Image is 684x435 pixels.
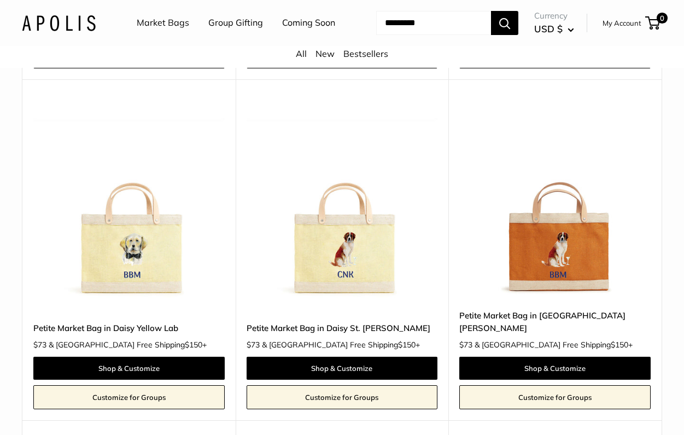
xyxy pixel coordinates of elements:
[247,107,438,298] img: Petite Market Bag in Daisy St. Bernard
[459,385,651,409] a: Customize for Groups
[33,107,225,298] img: Petite Market Bag in Daisy Yellow Lab
[475,341,633,349] span: & [GEOGRAPHIC_DATA] Free Shipping +
[534,8,574,24] span: Currency
[459,107,651,298] a: Petite Market Bag in Cognac St. Bernarddescription_The artist's desk in Ventura CA
[247,322,438,334] a: Petite Market Bag in Daisy St. [PERSON_NAME]
[398,340,416,350] span: $150
[534,20,574,38] button: USD $
[459,309,651,335] a: Petite Market Bag in [GEOGRAPHIC_DATA][PERSON_NAME]
[22,15,96,31] img: Apolis
[247,385,438,409] a: Customize for Groups
[646,16,660,30] a: 0
[33,357,225,380] a: Shop & Customize
[208,15,263,31] a: Group Gifting
[534,23,563,34] span: USD $
[33,385,225,409] a: Customize for Groups
[49,341,207,349] span: & [GEOGRAPHIC_DATA] Free Shipping +
[33,322,225,334] a: Petite Market Bag in Daisy Yellow Lab
[459,340,472,350] span: $73
[296,48,307,59] a: All
[33,340,46,350] span: $73
[247,107,438,298] a: Petite Market Bag in Daisy St. Bernarddescription_The artist's desk in Ventura CA
[611,340,628,350] span: $150
[247,357,438,380] a: Shop & Customize
[657,13,668,24] span: 0
[262,341,420,349] span: & [GEOGRAPHIC_DATA] Free Shipping +
[491,11,518,35] button: Search
[376,11,491,35] input: Search...
[343,48,388,59] a: Bestsellers
[137,15,189,31] a: Market Bags
[33,107,225,298] a: Petite Market Bag in Daisy Yellow LabPetite Market Bag in Daisy Yellow Lab
[459,107,651,298] img: Petite Market Bag in Cognac St. Bernard
[247,340,260,350] span: $73
[185,340,202,350] span: $150
[603,16,641,30] a: My Account
[282,15,335,31] a: Coming Soon
[459,357,651,380] a: Shop & Customize
[315,48,335,59] a: New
